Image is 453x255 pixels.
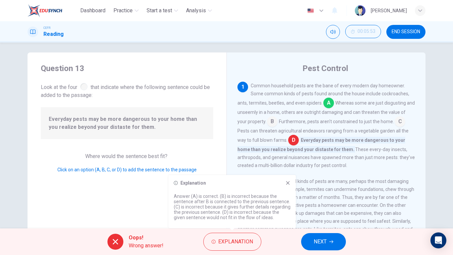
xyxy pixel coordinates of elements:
[345,25,381,39] div: Hide
[43,26,50,30] span: CEFR
[147,7,172,15] span: Start a test
[237,100,415,124] span: Whereas some are just disgusting and unseemly in a home, others are outright damaging and can thr...
[41,63,213,74] h4: Question 13
[302,63,348,74] h4: Pest Control
[57,167,197,172] span: Click on an option (A, B, C, or D) to add the sentence to the passage
[355,5,365,16] img: Profile picture
[371,7,407,15] div: [PERSON_NAME]
[237,128,409,143] span: Pests can threaten agricultural endeavors ranging from a vegetable garden all the way to full blo...
[28,4,62,17] img: EduSynch logo
[326,25,340,39] div: Mute
[288,135,299,145] span: D
[237,82,248,92] div: 1
[430,232,446,248] div: Open Intercom Messenger
[180,180,206,186] h6: Explanation
[80,7,105,15] span: Dashboard
[41,82,213,99] span: Look at the four that indicate where the following sentence could be added to the passage:
[395,116,405,127] span: C
[357,29,375,34] span: 00:05:53
[237,147,415,168] span: These every-day insects, arthropods, and general nuisances have spawned more than just more pests...
[85,153,169,159] span: Where would the sentence best fit?
[323,98,334,108] span: A
[392,29,420,35] span: END SESSION
[237,83,409,106] span: Common household pests are the bane of every modern day homeowner. Some common kinds of pests fou...
[174,194,291,220] p: Answer (A) is correct. (B) is incorrect because the sentence after B is connected to the previous...
[279,119,394,124] span: Furthermore, pests aren't constrained to just the home.
[129,242,163,250] span: Wrong answer!
[237,137,405,153] span: Everyday pests may be more dangerous to your home than you realize beyond your distaste for them.
[43,30,64,38] h1: Reading
[129,234,163,242] span: Oops!
[49,115,205,131] span: Everyday pests may be more dangerous to your home than you realize beyond your distaste for them.
[113,7,133,15] span: Practice
[218,237,253,246] span: Explanation
[186,7,206,15] span: Analysis
[306,8,315,13] img: en
[314,237,327,246] span: NEXT
[267,116,278,127] span: B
